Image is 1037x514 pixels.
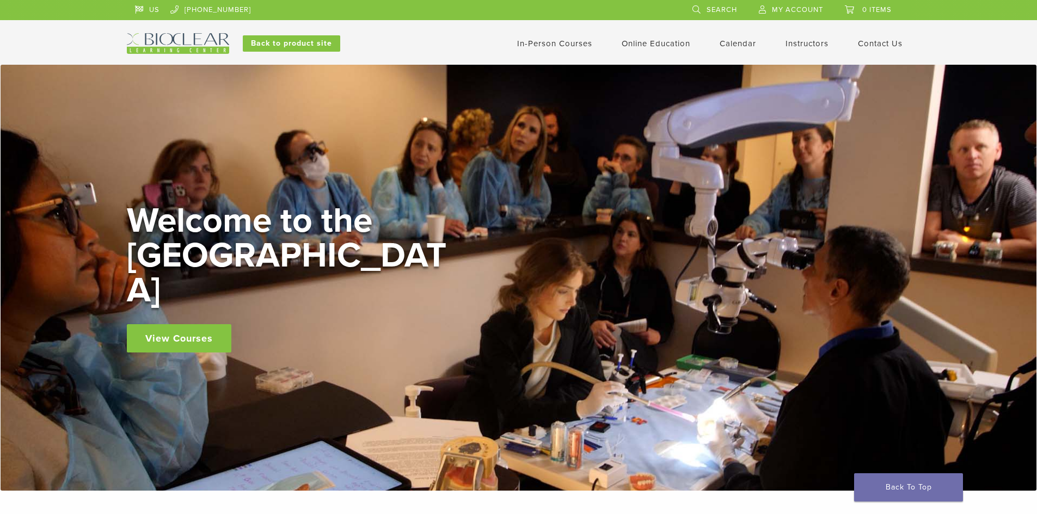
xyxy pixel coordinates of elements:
[772,5,823,14] span: My Account
[854,473,963,501] a: Back To Top
[127,203,453,308] h2: Welcome to the [GEOGRAPHIC_DATA]
[517,39,592,48] a: In-Person Courses
[862,5,892,14] span: 0 items
[243,35,340,52] a: Back to product site
[707,5,737,14] span: Search
[127,33,229,54] img: Bioclear
[720,39,756,48] a: Calendar
[127,324,231,352] a: View Courses
[858,39,903,48] a: Contact Us
[622,39,690,48] a: Online Education
[786,39,829,48] a: Instructors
